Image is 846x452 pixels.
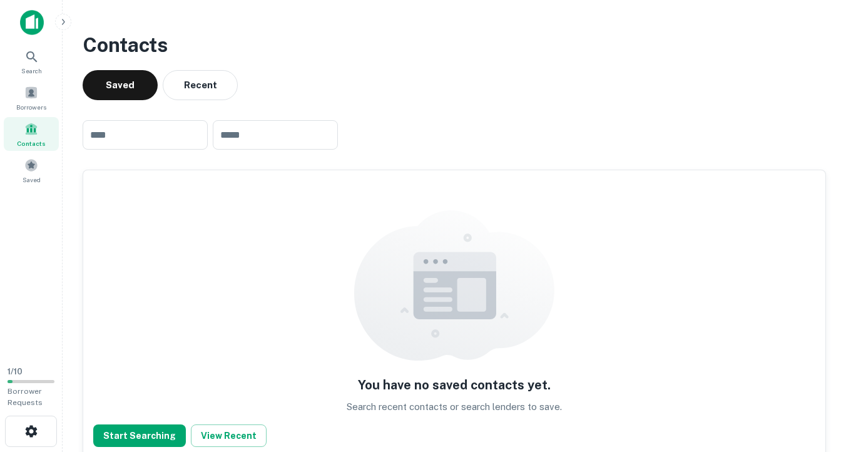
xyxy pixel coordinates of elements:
[4,117,59,151] a: Contacts
[20,10,44,35] img: capitalize-icon.png
[83,30,826,60] h3: Contacts
[8,387,43,407] span: Borrower Requests
[83,70,158,100] button: Saved
[23,175,41,185] span: Saved
[358,376,551,394] h5: You have no saved contacts yet.
[93,424,186,447] button: Start Searching
[21,66,42,76] span: Search
[354,210,554,361] img: empty content
[8,367,23,376] span: 1 / 10
[191,424,267,447] button: View Recent
[347,399,562,414] p: Search recent contacts or search lenders to save.
[4,44,59,78] a: Search
[4,153,59,187] a: Saved
[4,81,59,115] a: Borrowers
[17,138,46,148] span: Contacts
[163,70,238,100] button: Recent
[16,102,46,112] span: Borrowers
